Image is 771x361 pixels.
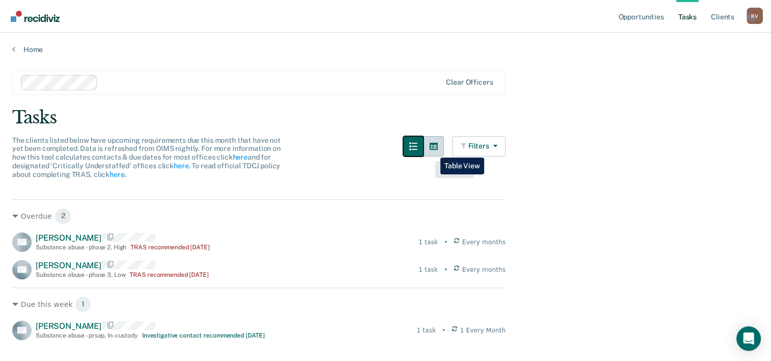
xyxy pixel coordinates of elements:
[110,170,124,178] a: here
[36,271,125,278] div: Substance abuse - phase 3 , Low
[174,162,189,170] a: here
[36,261,101,270] span: [PERSON_NAME]
[12,208,506,224] div: Overdue 2
[446,78,493,87] div: Clear officers
[36,233,101,243] span: [PERSON_NAME]
[12,136,281,178] span: The clients listed below have upcoming requirements due this month that have not yet been complet...
[12,107,759,128] div: Tasks
[11,11,60,22] img: Recidiviz
[36,244,126,251] div: Substance abuse - phase 2 , High
[460,326,506,335] span: 1 Every Month
[747,8,763,24] button: Profile dropdown button
[747,8,763,24] div: K V
[444,238,447,247] div: •
[36,321,101,331] span: [PERSON_NAME]
[736,326,761,351] div: Open Intercom Messenger
[418,265,438,274] div: 1 task
[416,326,436,335] div: 1 task
[75,296,91,313] span: 1
[142,332,265,339] div: Investigative contact recommended [DATE]
[444,265,447,274] div: •
[55,208,72,224] span: 2
[36,332,138,339] div: Substance abuse - prsap , In-custody
[462,265,506,274] span: Every months
[129,271,208,278] div: TRAS recommended [DATE]
[418,238,438,247] div: 1 task
[12,45,759,54] a: Home
[452,136,506,157] button: Filters
[130,244,209,251] div: TRAS recommended [DATE]
[462,238,506,247] span: Every months
[442,326,445,335] div: •
[12,296,506,313] div: Due this week 1
[232,153,247,161] a: here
